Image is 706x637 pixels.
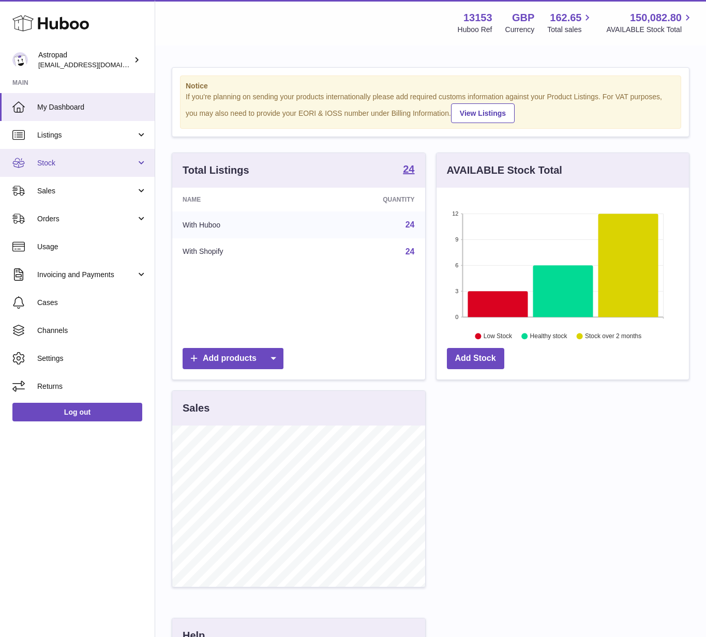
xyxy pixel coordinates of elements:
span: My Dashboard [37,102,147,112]
strong: 13153 [463,11,492,25]
text: Low Stock [483,332,512,340]
div: If you're planning on sending your products internationally please add required customs informati... [186,92,675,123]
h3: Total Listings [183,163,249,177]
text: 3 [455,288,458,294]
span: Orders [37,214,136,224]
span: Channels [37,326,147,336]
span: Total sales [547,25,593,35]
div: Currency [505,25,535,35]
h3: AVAILABLE Stock Total [447,163,562,177]
strong: 24 [403,164,414,174]
text: 0 [455,314,458,320]
a: 150,082.80 AVAILABLE Stock Total [606,11,694,35]
span: Stock [37,158,136,168]
span: Usage [37,242,147,252]
h3: Sales [183,401,209,415]
text: 12 [452,210,458,217]
a: 24 [403,164,414,176]
span: Returns [37,382,147,391]
th: Quantity [308,188,425,211]
text: 9 [455,236,458,242]
div: Huboo Ref [458,25,492,35]
span: Sales [37,186,136,196]
th: Name [172,188,308,211]
a: 24 [405,247,415,256]
span: Settings [37,354,147,363]
span: 162.65 [550,11,581,25]
strong: Notice [186,81,675,91]
span: 150,082.80 [630,11,682,25]
span: Cases [37,298,147,308]
strong: GBP [512,11,534,25]
text: 6 [455,262,458,268]
a: 162.65 Total sales [547,11,593,35]
text: Healthy stock [530,332,567,340]
a: Add products [183,348,283,369]
div: Astropad [38,50,131,70]
span: AVAILABLE Stock Total [606,25,694,35]
a: Add Stock [447,348,504,369]
a: View Listings [451,103,515,123]
span: Invoicing and Payments [37,270,136,280]
span: Listings [37,130,136,140]
td: With Shopify [172,238,308,265]
a: 24 [405,220,415,229]
text: Stock over 2 months [585,332,641,340]
td: With Huboo [172,211,308,238]
img: matt@astropad.com [12,52,28,68]
a: Log out [12,403,142,421]
span: [EMAIL_ADDRESS][DOMAIN_NAME] [38,60,152,69]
